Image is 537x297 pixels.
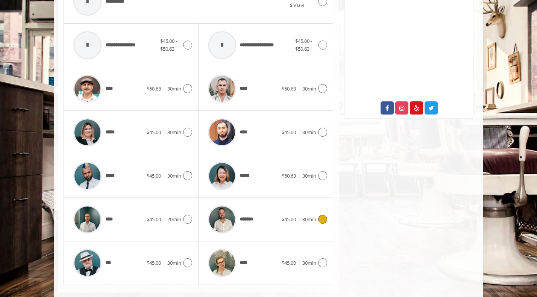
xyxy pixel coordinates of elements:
[167,129,181,136] span: 30min
[302,216,316,223] span: 30min
[282,129,296,136] span: $45.00
[298,85,300,92] span: |
[298,129,300,136] span: |
[163,172,165,179] span: |
[163,216,165,223] span: |
[282,259,296,266] span: $45.00
[167,259,181,266] span: 30min
[163,129,165,136] span: |
[167,216,181,223] span: 20min
[282,216,296,223] span: $45.00
[298,216,300,223] span: |
[298,172,300,179] span: |
[163,259,165,266] span: |
[163,85,165,92] span: |
[167,172,181,179] span: 30min
[302,172,316,179] span: 30min
[147,216,161,223] span: $45.00
[295,38,312,52] span: $45.00 - $50.63
[302,259,316,266] span: 30min
[147,259,161,266] span: $45.00
[282,85,296,92] span: $50.63
[147,85,161,92] span: $50.63
[298,259,300,266] span: |
[147,129,161,136] span: $45.00
[302,129,316,136] span: 30min
[160,38,177,52] span: $45.00 - $50.63
[282,172,296,179] span: $50.63
[167,85,181,92] span: 30min
[147,172,161,179] span: $45.00
[302,85,316,92] span: 30min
